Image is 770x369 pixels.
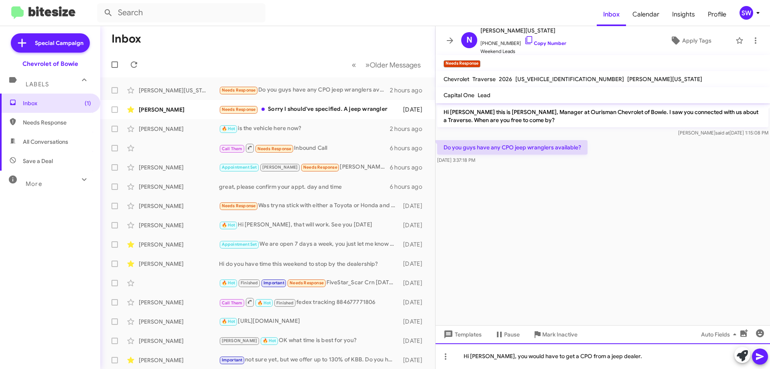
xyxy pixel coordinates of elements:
div: Hi [PERSON_NAME], you would have to get a CPO from a jeep dealer. [436,343,770,369]
span: Appointment Set [222,242,257,247]
div: not sure yet, but we offer up to 130% of KBB. Do you have time to bring it by the dealership [219,355,399,365]
div: [PERSON_NAME] [139,183,219,191]
div: Chevrolet of Bowie [22,60,78,68]
div: We are open 7 days a week, you just let me know when you can make it and we can make sure we are ... [219,240,399,249]
div: FiveStar_Scar Crn [DATE] $3.73 -2.5 Crn [DATE] $3.73 -2.5 Bns [DATE] $9.31 -1.0 Bns [DATE] $9.31 ... [219,278,399,287]
div: [DATE] [399,106,429,114]
span: Needs Response [290,280,324,285]
button: Templates [436,327,488,342]
div: [PERSON_NAME] [139,260,219,268]
span: Inbox [23,99,91,107]
div: 2 hours ago [390,125,429,133]
span: Finished [241,280,258,285]
div: [DATE] [399,260,429,268]
div: [URL][DOMAIN_NAME] [219,317,399,326]
div: [PERSON_NAME] I need reschedule I have family matters that I have to handle [219,163,390,172]
span: Calendar [626,3,666,26]
div: 2 hours ago [390,86,429,94]
span: Finished [276,300,294,306]
span: [PERSON_NAME] [DATE] 1:15:08 PM [678,130,768,136]
span: Traverse [472,75,496,83]
button: Pause [488,327,526,342]
span: Weekend Leads [480,47,566,55]
span: Chevrolet [444,75,469,83]
div: Hi [PERSON_NAME], that will work. See you [DATE] [219,220,399,230]
button: SW [733,6,761,20]
span: Needs Response [23,118,91,126]
span: 🔥 Hot [222,280,235,285]
a: Profile [701,3,733,26]
span: Mark Inactive [542,327,577,342]
span: Save a Deal [23,157,53,165]
span: Needs Response [222,203,256,208]
span: Important [263,280,284,285]
div: [PERSON_NAME] [139,221,219,229]
span: 🔥 Hot [263,338,276,343]
span: Call Them [222,300,243,306]
span: [US_VEHICLE_IDENTIFICATION_NUMBER] [515,75,624,83]
button: Previous [347,57,361,73]
button: Mark Inactive [526,327,584,342]
span: (1) [85,99,91,107]
div: [PERSON_NAME] [139,298,219,306]
span: [PERSON_NAME][US_STATE] [480,26,566,35]
div: [DATE] [399,221,429,229]
span: [PERSON_NAME] [262,165,298,170]
div: [DATE] [399,356,429,364]
span: 🔥 Hot [222,319,235,324]
span: [PERSON_NAME] [222,338,257,343]
div: [PERSON_NAME] [139,337,219,345]
span: [DATE] 3:37:18 PM [437,157,475,163]
p: Do you guys have any CPO jeep wranglers available? [437,140,588,155]
div: [PERSON_NAME] [139,318,219,326]
a: Inbox [597,3,626,26]
div: 6 hours ago [390,183,429,191]
span: Appointment Set [222,165,257,170]
div: [DATE] [399,318,429,326]
span: 🔥 Hot [222,222,235,228]
span: « [352,60,356,70]
div: [DATE] [399,241,429,249]
div: [DATE] [399,279,429,287]
div: [PERSON_NAME] [139,202,219,210]
div: [PERSON_NAME] [139,125,219,133]
nav: Page navigation example [347,57,426,73]
span: said at [715,130,729,136]
span: Lead [478,92,490,99]
div: [PERSON_NAME][US_STATE] [139,86,219,94]
div: 6 hours ago [390,144,429,152]
span: 🔥 Hot [222,126,235,131]
div: SW [740,6,753,20]
span: Special Campaign [35,39,83,47]
span: » [365,60,370,70]
span: Important [222,357,243,363]
span: Capital One [444,92,474,99]
span: Older Messages [370,61,421,69]
div: [PERSON_NAME] [139,356,219,364]
span: Insights [666,3,701,26]
div: OK what time is best for you? [219,336,399,345]
span: Pause [504,327,520,342]
div: [DATE] [399,298,429,306]
span: Labels [26,81,49,88]
button: Next [361,57,426,73]
div: fedex tracking 884677771806 [219,297,399,307]
span: Needs Response [222,107,256,112]
p: Hi [PERSON_NAME] this is [PERSON_NAME], Manager at Ourisman Chevrolet of Bowie. I saw you connect... [437,105,768,127]
span: Call Them [222,146,243,151]
span: Needs Response [222,88,256,93]
button: Apply Tags [649,33,731,48]
span: N [466,34,472,47]
span: All Conversations [23,138,68,146]
a: Copy Number [524,40,566,46]
div: [PERSON_NAME] [139,106,219,114]
span: Needs Response [257,146,292,151]
div: 6 hours ago [390,163,429,171]
div: Sorry I should've specified. A jeep wrangler [219,105,399,114]
span: Auto Fields [701,327,740,342]
span: 2026 [499,75,512,83]
span: 🔥 Hot [257,300,271,306]
div: [DATE] [399,202,429,210]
